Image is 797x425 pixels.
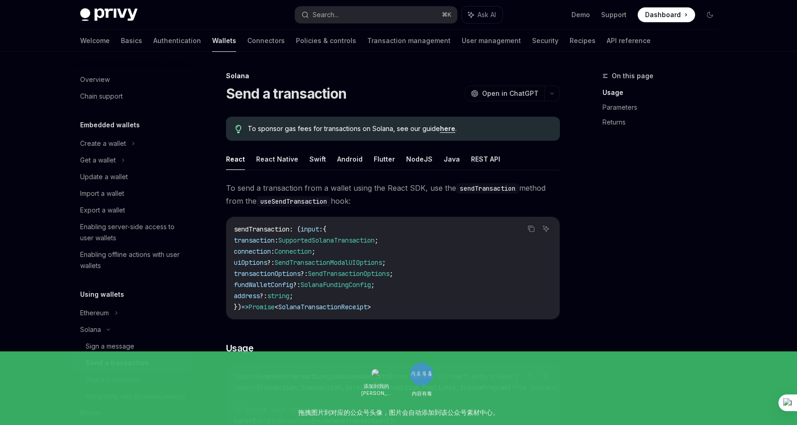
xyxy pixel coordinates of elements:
button: NodeJS [406,148,433,170]
div: Create a wallet [80,138,126,149]
div: Overview [80,74,110,85]
span: To sponsor gas fees for transactions on Solana, see our guide . [248,124,550,133]
span: SolanaFundingConfig [301,281,371,289]
div: Get a wallet [80,155,116,166]
span: ; [371,281,375,289]
h5: Embedded wallets [80,119,140,131]
code: useSendTransaction [257,196,331,206]
span: transaction [234,236,275,244]
div: Enabling server-side access to user wallets [80,221,186,244]
div: Solana [80,324,101,335]
span: ?: [293,281,301,289]
span: ; [382,258,386,267]
div: Solana [226,71,560,81]
a: Authentication [153,30,201,52]
span: : [275,236,278,244]
a: Wallets [212,30,236,52]
span: SupportedSolanaTransaction [278,236,375,244]
a: Usage [602,85,725,100]
a: Transaction management [367,30,451,52]
span: On this page [612,70,653,81]
a: Update a wallet [73,169,191,185]
button: Swift [309,148,326,170]
span: Connection [275,247,312,256]
a: Basics [121,30,142,52]
span: Dashboard [645,10,681,19]
a: Enabling offline actions with user wallets [73,246,191,274]
span: Promise [249,303,275,311]
span: input [301,225,319,233]
a: Returns [602,115,725,130]
span: ⌘ K [442,11,452,19]
button: React [226,148,245,170]
button: Toggle dark mode [703,7,717,22]
a: Demo [571,10,590,19]
a: API reference [607,30,651,52]
div: Ethereum [80,307,109,319]
a: Overview [73,71,191,88]
span: }) [234,303,241,311]
span: ; [375,236,378,244]
span: ; [389,269,393,278]
div: Chain support [80,91,123,102]
button: REST API [471,148,500,170]
span: ?: [301,269,308,278]
a: Dashboard [638,7,695,22]
span: Ask AI [477,10,496,19]
a: Support [601,10,627,19]
h1: Send a transaction [226,85,347,102]
span: ?: [267,258,275,267]
span: address [234,292,260,300]
span: => [241,303,249,311]
span: To send a transaction from a wallet using the React SDK, use the method from the hook: [226,181,560,207]
a: Sign a message [73,338,191,355]
svg: Tip [235,125,242,133]
span: string [267,292,289,300]
a: Welcome [80,30,110,52]
button: React Native [256,148,298,170]
span: SendTransactionModalUIOptions [275,258,382,267]
span: < [275,303,278,311]
span: uiOptions [234,258,267,267]
span: SendTransactionOptions [308,269,389,278]
a: Recipes [570,30,596,52]
span: Usage [226,342,254,355]
span: connection [234,247,271,256]
div: Search... [313,9,339,20]
h5: Using wallets [80,289,124,300]
a: Policies & controls [296,30,356,52]
span: ; [289,292,293,300]
span: ?: [260,292,267,300]
span: fundWalletConfig [234,281,293,289]
span: transactionOptions [234,269,301,278]
a: Parameters [602,100,725,115]
button: Open in ChatGPT [465,86,544,101]
a: Security [532,30,559,52]
button: Search...⌘K [295,6,457,23]
button: Flutter [374,148,395,170]
span: ; [312,247,315,256]
div: Enabling offline actions with user wallets [80,249,186,271]
span: : [319,225,323,233]
a: User management [462,30,521,52]
div: Import a wallet [80,188,124,199]
a: Export a wallet [73,202,191,219]
div: Export a wallet [80,205,125,216]
span: SolanaTransactionReceipt [278,303,367,311]
a: here [440,125,455,133]
code: sendTransaction [456,183,519,194]
span: : ( [289,225,301,233]
span: : [271,247,275,256]
a: Chain support [73,88,191,105]
span: { [323,225,326,233]
button: Java [444,148,460,170]
button: Ask AI [462,6,502,23]
button: Copy the contents from the code block [525,223,537,235]
a: Enabling server-side access to user wallets [73,219,191,246]
a: Connectors [247,30,285,52]
div: Update a wallet [80,171,128,182]
span: Open in ChatGPT [482,89,539,98]
span: sendTransaction [234,225,289,233]
div: Sign a message [86,341,134,352]
span: > [367,303,371,311]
